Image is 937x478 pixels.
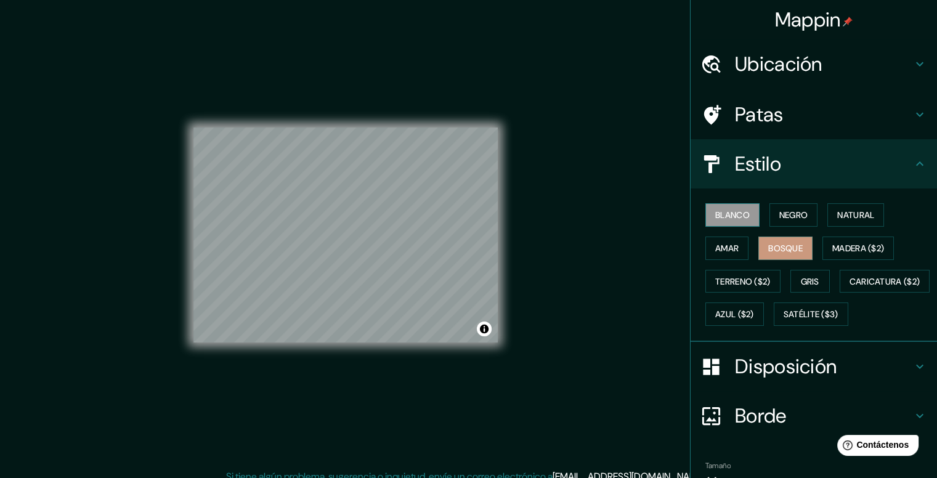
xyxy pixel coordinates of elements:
font: Negro [779,209,808,221]
button: Gris [790,270,830,293]
div: Estilo [691,139,937,188]
button: Satélite ($3) [774,302,848,326]
div: Borde [691,391,937,440]
canvas: Mapa [193,128,498,342]
font: Satélite ($3) [784,309,838,320]
div: Disposición [691,342,937,391]
button: Amar [705,237,748,260]
button: Natural [827,203,884,227]
div: Ubicación [691,39,937,89]
font: Disposición [735,354,837,379]
font: Tamaño [705,461,731,471]
img: pin-icon.png [843,17,853,26]
font: Borde [735,403,787,429]
font: Terreno ($2) [715,276,771,287]
font: Mappin [775,7,841,33]
button: Negro [769,203,818,227]
font: Estilo [735,151,781,177]
button: Activar o desactivar atribución [477,322,492,336]
div: Patas [691,90,937,139]
font: Blanco [715,209,750,221]
font: Bosque [768,243,803,254]
font: Caricatura ($2) [850,276,920,287]
iframe: Lanzador de widgets de ayuda [827,430,923,464]
font: Azul ($2) [715,309,754,320]
button: Terreno ($2) [705,270,781,293]
button: Madera ($2) [822,237,894,260]
button: Caricatura ($2) [840,270,930,293]
font: Madera ($2) [832,243,884,254]
button: Bosque [758,237,813,260]
font: Ubicación [735,51,822,77]
button: Blanco [705,203,760,227]
font: Patas [735,102,784,128]
font: Amar [715,243,739,254]
button: Azul ($2) [705,302,764,326]
font: Gris [801,276,819,287]
font: Natural [837,209,874,221]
